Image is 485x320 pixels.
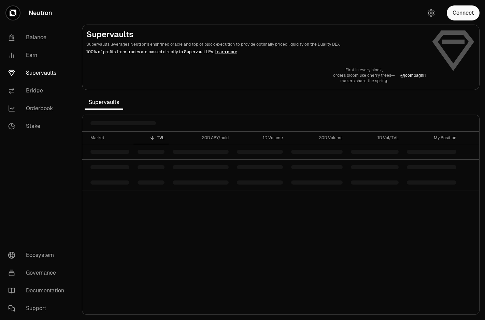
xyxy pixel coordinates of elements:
[237,135,283,141] div: 1D Volume
[3,264,74,282] a: Governance
[86,49,426,55] p: 100% of profits from trades are passed directly to Supervault LPs.
[173,135,229,141] div: 30D APY/hold
[215,49,237,55] a: Learn more
[3,282,74,300] a: Documentation
[291,135,342,141] div: 30D Volume
[333,67,395,84] a: First in every block,orders bloom like cherry trees—makers share the spring.
[3,117,74,135] a: Stake
[3,246,74,264] a: Ecosystem
[3,64,74,82] a: Supervaults
[333,73,395,78] p: orders bloom like cherry trees—
[86,41,426,47] p: Supervaults leverages Neutron's enshrined oracle and top of block execution to provide optimally ...
[333,67,395,73] p: First in every block,
[86,29,426,40] h2: Supervaults
[333,78,395,84] p: makers share the spring.
[351,135,399,141] div: 1D Vol/TVL
[407,135,457,141] div: My Position
[3,100,74,117] a: Orderbook
[400,73,426,78] p: @ jcompagni1
[447,5,480,20] button: Connect
[3,29,74,46] a: Balance
[138,135,165,141] div: TVL
[90,135,129,141] div: Market
[3,82,74,100] a: Bridge
[3,46,74,64] a: Earn
[85,96,123,109] span: Supervaults
[3,300,74,317] a: Support
[400,73,426,78] a: @jcompagni1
